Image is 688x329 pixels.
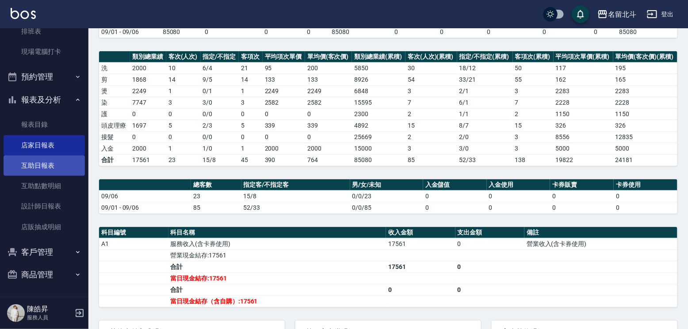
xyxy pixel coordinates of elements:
td: 15595 [352,97,405,108]
td: 33 / 21 [457,74,513,85]
td: 15/8 [241,190,350,202]
td: 3 [513,131,554,143]
td: 2 [405,131,457,143]
td: 0 [423,190,487,202]
table: a dense table [99,179,677,214]
td: 2249 [305,85,352,97]
th: 單均價(客次價)(累積) [613,51,677,63]
td: 85080 [161,26,203,38]
td: A1 [99,238,168,250]
a: 店家日報表 [4,135,85,155]
th: 客項次(累積) [513,51,554,63]
td: 339 [263,120,305,131]
th: 客項次 [239,51,262,63]
button: save [572,5,589,23]
td: 195 [613,62,677,74]
a: 設計師日報表 [4,196,85,216]
td: 燙 [99,85,130,97]
th: 類別總業績(累積) [352,51,405,63]
td: 326 [554,120,613,131]
td: 2582 [263,97,305,108]
td: 5 [166,120,201,131]
td: 1 / 1 [457,108,513,120]
td: 14 [166,74,201,85]
td: 0 [550,202,614,213]
td: 0 [130,131,166,143]
th: 類別總業績 [130,51,166,63]
td: 162 [554,74,613,85]
p: 服務人員 [27,314,72,321]
td: 3 [239,97,262,108]
td: 洗 [99,62,130,74]
td: 24181 [613,154,677,166]
td: 3 [513,85,554,97]
th: 入金使用 [487,179,550,191]
td: 25669 [352,131,405,143]
td: 0 [203,26,245,38]
td: 85080 [352,154,405,166]
td: 2000 [130,143,166,154]
td: 45 [239,154,262,166]
td: 入金 [99,143,130,154]
td: 2582 [305,97,352,108]
td: 0 / 0 [201,108,239,120]
td: 合計 [168,284,386,295]
td: 8556 [554,131,613,143]
th: 入金儲值 [423,179,487,191]
td: 3 [405,143,457,154]
td: 2249 [263,85,305,97]
td: 138 [513,154,554,166]
td: 17561 [386,238,455,250]
th: 單均價(客次價) [305,51,352,63]
td: 1150 [554,108,613,120]
td: 1 / 0 [201,143,239,154]
button: 登出 [643,6,677,23]
td: 1697 [130,120,166,131]
button: 名留北斗 [594,5,640,23]
th: 客次(人次) [166,51,201,63]
td: 10 [166,62,201,74]
div: 名留北斗 [608,9,636,20]
table: a dense table [99,51,677,166]
td: 17561 [130,154,166,166]
td: 8 / 7 [457,120,513,131]
td: 營業收入(含卡券使用) [524,238,677,250]
th: 備註 [524,227,677,238]
td: 23 [191,190,241,202]
th: 支出金額 [455,227,525,238]
th: 男/女/未知 [350,179,423,191]
td: 3 [166,97,201,108]
th: 指定/不指定(累積) [457,51,513,63]
img: Person [7,304,25,322]
td: 52/33 [457,154,513,166]
a: 排班表 [4,21,85,42]
td: 0 [463,26,514,38]
td: 50 [513,62,554,74]
td: 當日現金結存:17561 [168,272,386,284]
td: 0 [239,131,262,143]
td: 15 [405,120,457,131]
td: 0 [575,26,617,38]
td: 3 / 0 [457,143,513,154]
button: 客戶管理 [4,241,85,264]
td: 0 [421,26,463,38]
th: 卡券販賣 [550,179,614,191]
th: 平均項次單價(累積) [554,51,613,63]
td: 2228 [613,97,677,108]
td: 5850 [352,62,405,74]
td: 15000 [352,143,405,154]
td: 165 [613,74,677,85]
td: 200 [305,62,352,74]
td: 1 [239,143,262,154]
button: 報表及分析 [4,88,85,111]
td: 7747 [130,97,166,108]
td: 5000 [554,143,613,154]
td: 1868 [130,74,166,85]
td: 133 [305,74,352,85]
td: 2 [405,108,457,120]
td: 0 [245,26,287,38]
th: 總客數 [191,179,241,191]
td: 7 [513,97,554,108]
td: 85 [191,202,241,213]
td: 0 [166,131,201,143]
